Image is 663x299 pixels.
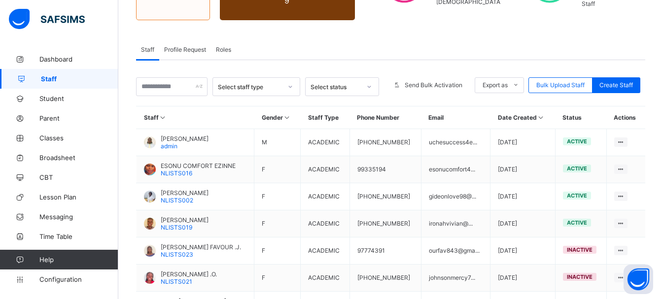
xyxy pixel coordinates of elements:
[421,264,490,291] td: johnsonmercy7...
[301,106,350,129] th: Staff Type
[254,129,301,156] td: M
[39,95,118,102] span: Student
[39,233,118,240] span: Time Table
[161,162,236,169] span: ESONU COMFORT EZINNE
[164,46,206,53] span: Profile Request
[567,219,587,226] span: active
[216,46,231,53] span: Roles
[421,210,490,237] td: ironahvivian@...
[39,154,118,162] span: Broadsheet
[311,83,361,90] div: Select status
[301,210,350,237] td: ACADEMIC
[606,106,645,129] th: Actions
[349,237,421,264] td: 97774391
[39,55,118,63] span: Dashboard
[161,224,192,231] span: NLISTS019
[9,9,85,30] img: safsims
[349,183,421,210] td: [PHONE_NUMBER]
[490,183,556,210] td: [DATE]
[567,246,593,253] span: inactive
[490,129,556,156] td: [DATE]
[490,156,556,183] td: [DATE]
[254,156,301,183] td: F
[161,189,209,197] span: [PERSON_NAME]
[254,237,301,264] td: F
[483,81,508,89] span: Export as
[490,237,556,264] td: [DATE]
[555,106,606,129] th: Status
[624,265,653,294] button: Open asap
[567,165,587,172] span: active
[39,134,118,142] span: Classes
[490,106,556,129] th: Date Created
[421,237,490,264] td: ourfav843@gma...
[349,264,421,291] td: [PHONE_NUMBER]
[254,106,301,129] th: Gender
[161,135,209,142] span: [PERSON_NAME]
[301,183,350,210] td: ACADEMIC
[349,210,421,237] td: [PHONE_NUMBER]
[490,210,556,237] td: [DATE]
[161,216,209,224] span: [PERSON_NAME]
[141,46,154,53] span: Staff
[161,169,192,177] span: NLISTS016
[567,138,587,145] span: active
[567,192,587,199] span: active
[254,264,301,291] td: F
[39,213,118,221] span: Messaging
[161,243,241,251] span: [PERSON_NAME] FAVOUR .J.
[283,114,291,121] i: Sort in Ascending Order
[161,270,217,278] span: [PERSON_NAME] .O.
[301,129,350,156] td: ACADEMIC
[301,237,350,264] td: ACADEMIC
[39,275,118,283] span: Configuration
[421,106,490,129] th: Email
[161,197,193,204] span: NLISTS002
[490,264,556,291] td: [DATE]
[39,193,118,201] span: Lesson Plan
[349,129,421,156] td: [PHONE_NUMBER]
[421,129,490,156] td: uchesuccess4e...
[301,264,350,291] td: ACADEMIC
[39,256,118,264] span: Help
[405,81,462,89] span: Send Bulk Activation
[218,83,282,90] div: Select staff type
[39,114,118,122] span: Parent
[567,273,593,280] span: inactive
[161,251,193,258] span: NLISTS023
[161,142,177,150] span: admin
[599,81,633,89] span: Create Staff
[349,156,421,183] td: 99335194
[159,114,167,121] i: Sort in Ascending Order
[161,278,192,285] span: NLISTS021
[421,183,490,210] td: gideonlove98@...
[301,156,350,183] td: ACADEMIC
[39,173,118,181] span: CBT
[537,114,545,121] i: Sort in Ascending Order
[137,106,254,129] th: Staff
[41,75,118,83] span: Staff
[421,156,490,183] td: esonucomfort4...
[254,210,301,237] td: F
[349,106,421,129] th: Phone Number
[254,183,301,210] td: F
[536,81,585,89] span: Bulk Upload Staff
